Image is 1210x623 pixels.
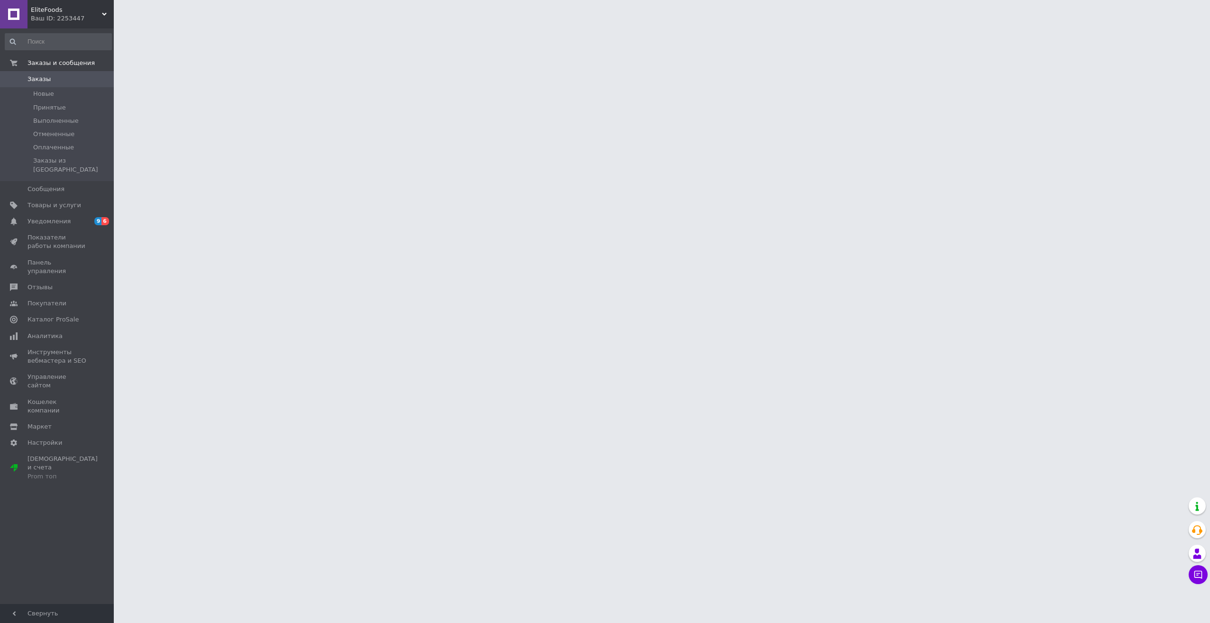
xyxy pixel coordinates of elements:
span: Управление сайтом [27,373,88,390]
input: Поиск [5,33,112,50]
span: Панель управления [27,258,88,275]
span: Уведомления [27,217,71,226]
span: Выполненные [33,117,79,125]
span: Настройки [27,439,62,447]
span: Маркет [27,422,52,431]
span: Покупатели [27,299,66,308]
span: Оплаченные [33,143,74,152]
span: Инструменты вебмастера и SEO [27,348,88,365]
span: EliteFoods [31,6,102,14]
div: Prom топ [27,472,98,481]
span: [DEMOGRAPHIC_DATA] и счета [27,455,98,481]
span: Заказы из [GEOGRAPHIC_DATA] [33,156,111,174]
span: Аналитика [27,332,63,340]
span: Заказы и сообщения [27,59,95,67]
div: Ваш ID: 2253447 [31,14,114,23]
span: Заказы [27,75,51,83]
span: Отзывы [27,283,53,292]
span: Каталог ProSale [27,315,79,324]
span: 6 [101,217,109,225]
span: Показатели работы компании [27,233,88,250]
span: Кошелек компании [27,398,88,415]
button: Чат с покупателем [1189,565,1208,584]
span: Принятые [33,103,66,112]
span: Новые [33,90,54,98]
span: 9 [94,217,102,225]
span: Отмененные [33,130,74,138]
span: Сообщения [27,185,64,193]
span: Товары и услуги [27,201,81,210]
